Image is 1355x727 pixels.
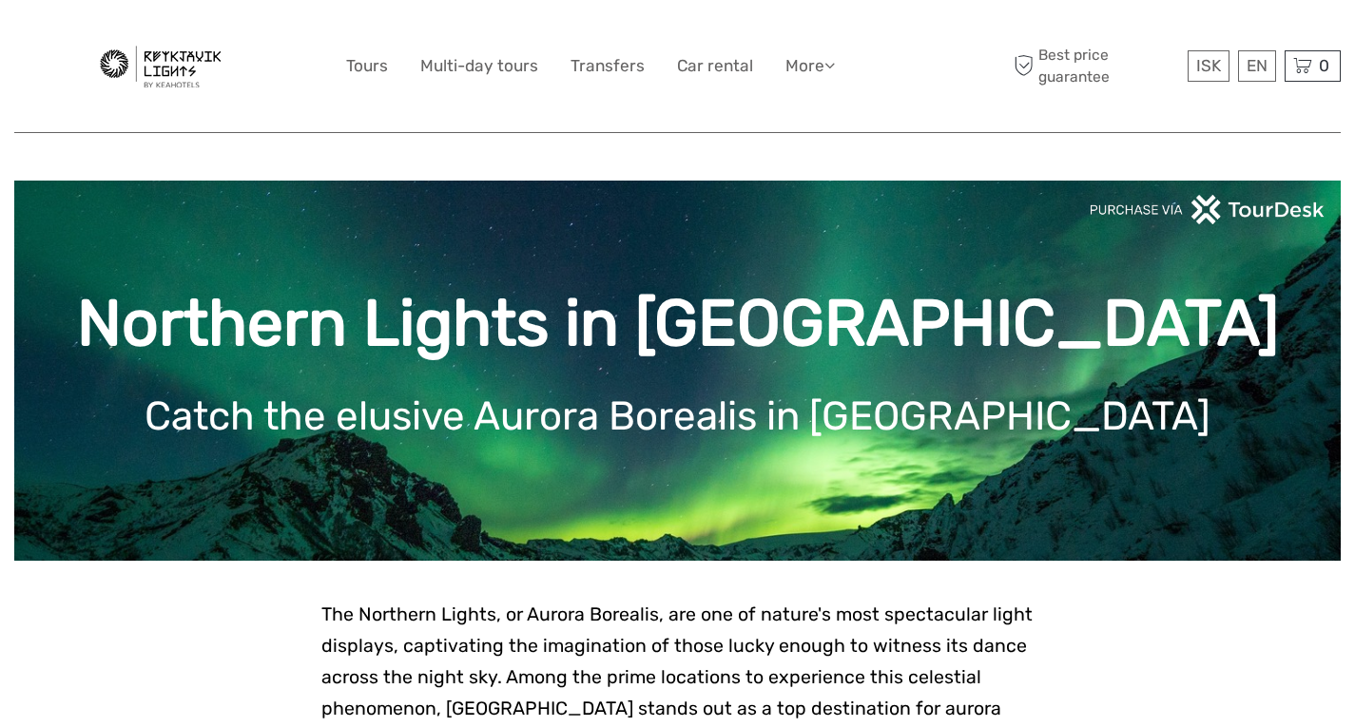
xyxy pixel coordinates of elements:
span: Best price guarantee [1009,45,1183,86]
div: EN [1238,50,1276,82]
a: More [785,52,835,80]
a: Car rental [677,52,753,80]
span: 0 [1316,56,1332,75]
a: Tours [346,52,388,80]
img: PurchaseViaTourDeskwhite.png [1089,195,1326,224]
span: ISK [1196,56,1221,75]
img: 101-176c781a-b593-4ce4-a17a-dea0efa8a601_logo_big.jpg [100,46,221,87]
a: Transfers [571,52,645,80]
a: Multi-day tours [420,52,538,80]
h1: Northern Lights in [GEOGRAPHIC_DATA] [43,285,1312,362]
h1: Catch the elusive Aurora Borealis in [GEOGRAPHIC_DATA] [43,392,1312,440]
